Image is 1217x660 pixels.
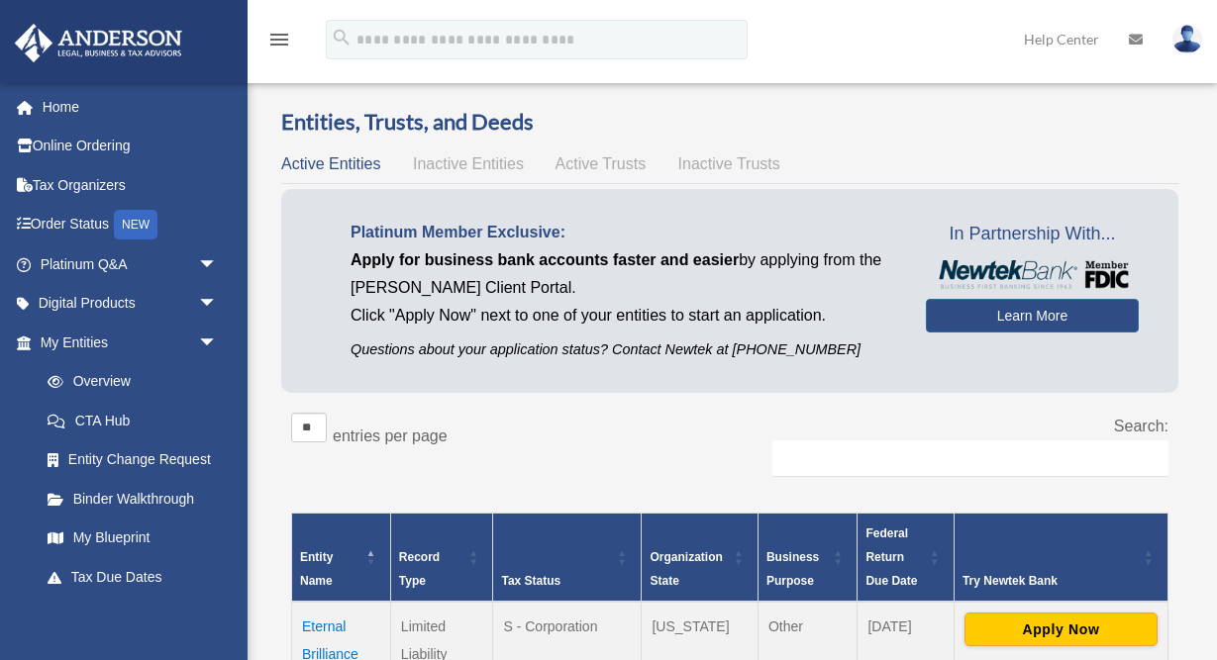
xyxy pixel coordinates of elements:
p: by applying from the [PERSON_NAME] Client Portal. [351,246,896,302]
p: Questions about your application status? Contact Newtek at [PHONE_NUMBER] [351,337,896,362]
th: Try Newtek Bank : Activate to sort [954,514,1167,603]
span: Active Trusts [556,155,647,172]
a: Tax Due Dates [28,557,238,597]
button: Apply Now [964,613,1158,646]
h3: Entities, Trusts, and Deeds [281,107,1178,138]
img: NewtekBankLogoSM.png [936,260,1129,289]
a: Digital Productsarrow_drop_down [14,284,248,324]
i: menu [267,28,291,51]
span: Inactive Trusts [678,155,780,172]
a: My Entitiesarrow_drop_down [14,323,238,362]
a: CTA Hub [28,401,238,440]
div: Try Newtek Bank [963,569,1138,593]
span: arrow_drop_down [198,284,238,325]
th: Business Purpose: Activate to sort [758,514,858,603]
span: arrow_drop_down [198,323,238,363]
a: Overview [28,362,228,402]
i: search [331,27,353,48]
a: menu [267,35,291,51]
th: Entity Name: Activate to invert sorting [292,514,391,603]
img: Anderson Advisors Platinum Portal [9,24,188,62]
th: Record Type: Activate to sort [390,514,493,603]
a: Online Ordering [14,127,248,166]
a: Order StatusNEW [14,205,248,245]
a: Platinum Q&Aarrow_drop_down [14,244,248,284]
span: Organization State [650,550,722,588]
a: Entity Change Request [28,440,238,480]
span: Tax Status [501,574,560,588]
th: Organization State: Activate to sort [642,514,758,603]
span: arrow_drop_down [198,244,238,285]
span: Entity Name [300,550,333,588]
a: Binder Walkthrough [28,479,238,519]
span: Inactive Entities [413,155,524,172]
a: My Blueprint [28,519,238,558]
span: In Partnership With... [926,219,1139,250]
span: Active Entities [281,155,380,172]
th: Federal Return Due Date: Activate to sort [858,514,955,603]
label: Search: [1114,418,1168,434]
a: Tax Organizers [14,165,248,205]
span: Record Type [399,550,440,588]
p: Platinum Member Exclusive: [351,219,896,246]
img: User Pic [1172,25,1202,53]
a: Home [14,87,248,127]
span: Business Purpose [766,550,819,588]
div: NEW [114,210,157,239]
a: Learn More [926,299,1139,332]
label: entries per page [333,427,448,444]
th: Tax Status: Activate to sort [493,514,642,603]
p: Click "Apply Now" next to one of your entities to start an application. [351,302,896,330]
span: Apply for business bank accounts faster and easier [351,251,739,268]
span: Federal Return Due Date [865,526,917,588]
